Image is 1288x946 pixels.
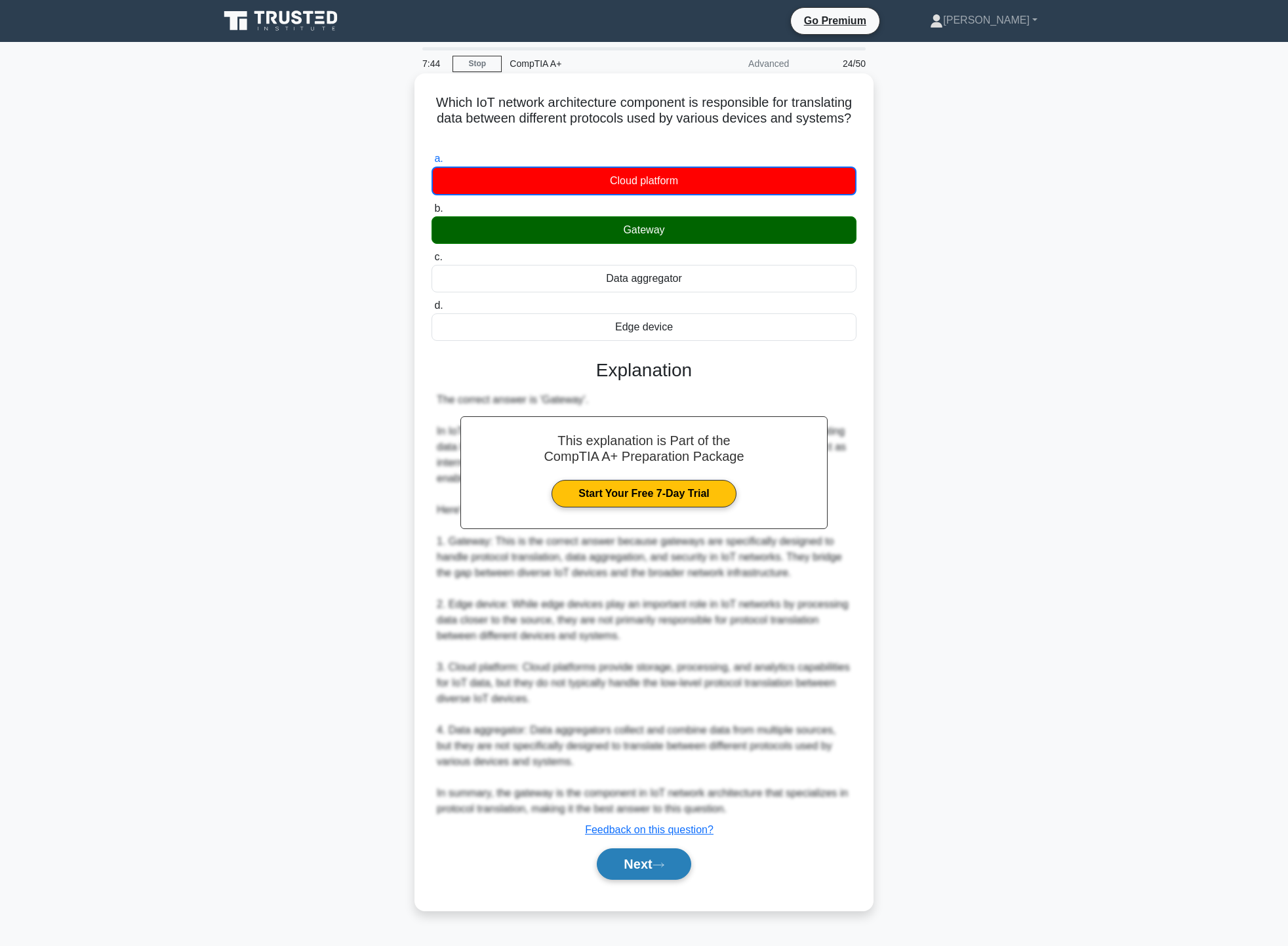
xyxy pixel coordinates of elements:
a: Start Your Free 7-Day Trial [552,480,736,507]
span: c. [434,251,442,262]
div: Edge device [432,313,856,341]
span: d. [434,300,443,311]
span: a. [434,153,443,164]
div: 24/50 [797,50,874,77]
div: Gateway [432,216,856,244]
div: Data aggregator [432,265,856,292]
span: b. [434,203,443,214]
a: [PERSON_NAME] [898,7,1069,33]
div: Advanced [682,50,797,77]
button: Next [597,848,691,880]
div: The correct answer is 'Gateway'. In IoT network architecture, a gateway is a crucial component re... [437,392,851,817]
a: Go Premium [796,12,874,29]
h5: Which IoT network architecture component is responsible for translating data between different pr... [430,94,858,143]
div: 7:44 [414,50,453,77]
a: Stop [453,56,502,72]
div: CompTIA A+ [502,50,682,77]
a: Feedback on this question? [585,824,714,835]
h3: Explanation [439,359,849,382]
div: Cloud platform [432,167,856,195]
